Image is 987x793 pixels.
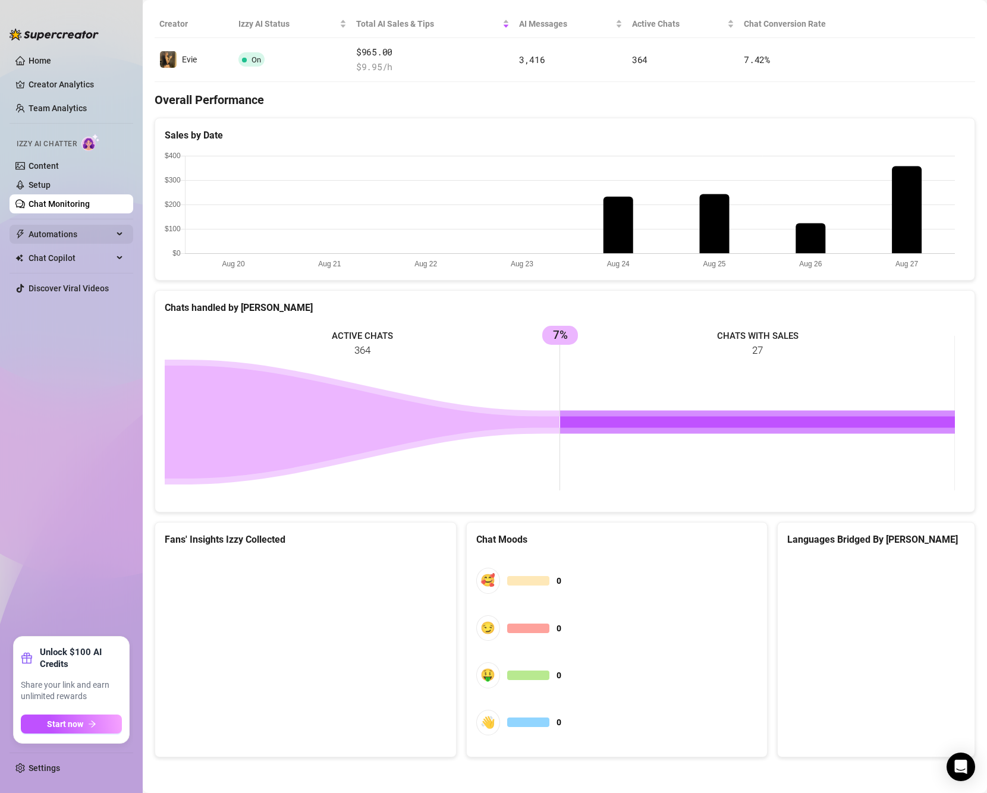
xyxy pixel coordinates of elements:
a: Settings [29,763,60,773]
th: AI Messages [514,10,627,38]
span: Chat Copilot [29,248,113,268]
a: Creator Analytics [29,75,124,94]
a: Chat Monitoring [29,199,90,209]
a: Setup [29,180,51,190]
span: gift [21,652,33,664]
div: Chat Moods [476,532,758,547]
div: 👋 [476,710,500,735]
span: 364 [632,54,647,65]
span: 0 [557,622,561,635]
span: 0 [557,574,561,587]
span: Izzy AI Status [238,17,337,30]
img: Chat Copilot [15,254,23,262]
div: 🥰 [476,568,500,593]
span: Start now [47,719,83,729]
div: Sales by Date [165,128,965,143]
span: Share your link and earn unlimited rewards [21,679,122,703]
th: Creator [155,10,234,38]
span: $ 9.95 /h [356,60,510,74]
img: AI Chatter [81,134,100,151]
span: 0 [557,669,561,682]
div: Languages Bridged By [PERSON_NAME] [787,532,965,547]
span: Active Chats [632,17,725,30]
span: thunderbolt [15,229,25,239]
div: Chats handled by [PERSON_NAME] [165,300,965,315]
a: Discover Viral Videos [29,284,109,293]
a: Home [29,56,51,65]
span: On [252,55,261,64]
div: 😏 [476,615,500,641]
span: 0 [557,716,561,729]
span: AI Messages [519,17,613,30]
img: logo-BBDzfeDw.svg [10,29,99,40]
span: Izzy AI Chatter [17,139,77,150]
th: Chat Conversion Rate [739,10,893,38]
th: Izzy AI Status [234,10,351,38]
th: Total AI Sales & Tips [351,10,514,38]
div: Open Intercom Messenger [947,753,975,781]
span: $965.00 [356,45,510,59]
strong: Unlock $100 AI Credits [40,646,122,670]
span: Total AI Sales & Tips [356,17,500,30]
span: 7.42 % [744,54,770,65]
span: 3,416 [519,54,545,65]
button: Start nowarrow-right [21,715,122,734]
span: arrow-right [88,720,96,728]
h4: Overall Performance [155,92,975,108]
div: 🤑 [476,662,500,688]
span: Evie [182,55,197,64]
th: Active Chats [627,10,739,38]
img: Evie [160,51,177,68]
div: Fans' Insights Izzy Collected [165,532,447,547]
span: Automations [29,225,113,244]
a: Content [29,161,59,171]
a: Team Analytics [29,103,87,113]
